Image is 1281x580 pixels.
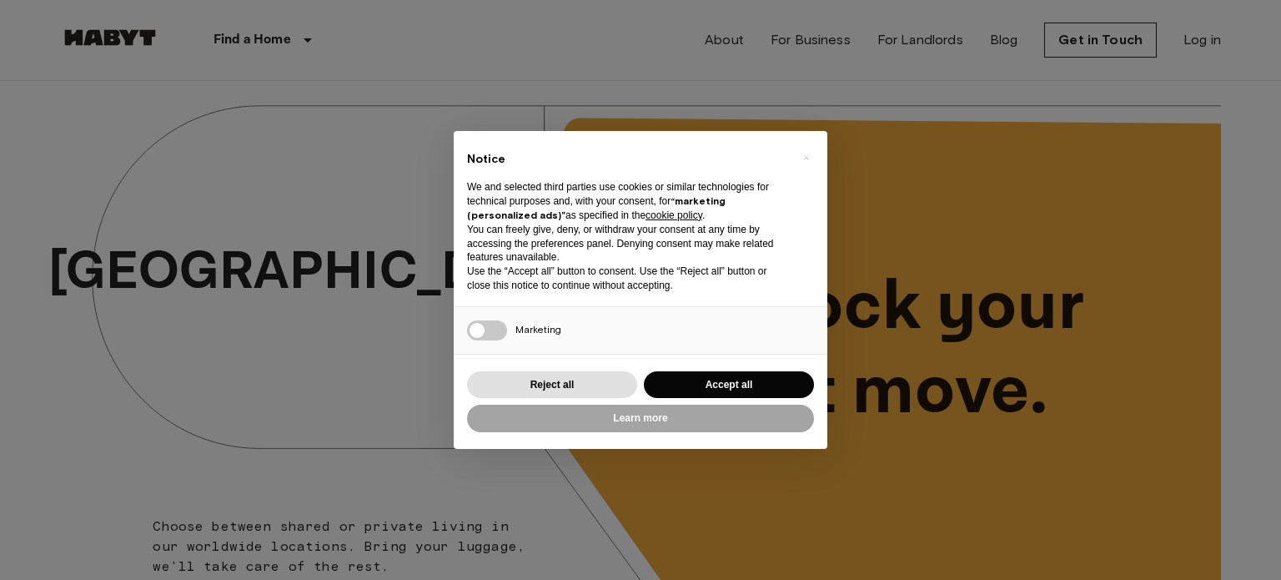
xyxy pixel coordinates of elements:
[515,323,561,335] span: Marketing
[644,371,814,399] button: Accept all
[467,405,814,432] button: Learn more
[646,209,702,221] a: cookie policy
[467,180,787,222] p: We and selected third parties use cookies or similar technologies for technical purposes and, wit...
[467,371,637,399] button: Reject all
[803,148,809,168] span: ×
[792,144,819,171] button: Close this notice
[467,151,787,168] h2: Notice
[467,223,787,265] p: You can freely give, deny, or withdraw your consent at any time by accessing the preferences pane...
[467,194,726,221] strong: “marketing (personalized ads)”
[467,265,787,293] p: Use the “Accept all” button to consent. Use the “Reject all” button or close this notice to conti...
